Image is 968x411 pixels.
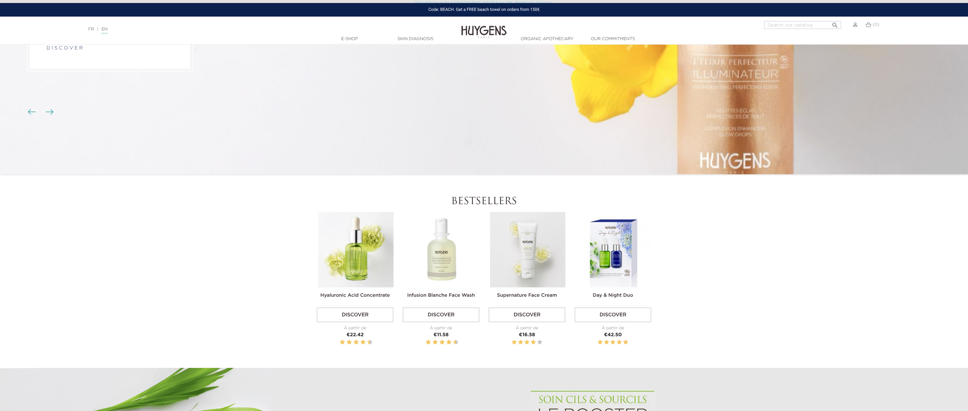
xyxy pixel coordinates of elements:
a: Hyaluronic Acid Concentrate [320,293,390,298]
a: Day & Night Duo [593,293,633,298]
label: 1 [512,339,517,346]
img: Infusion Blanche Face Wash [404,212,479,287]
label: 7 [359,339,360,346]
img: Day & Night Duo [576,212,651,287]
span: (0) [872,23,879,27]
label: 5 [537,339,542,346]
img: Hyaluronic Acid Concentrate [318,212,394,287]
label: 1 [598,339,603,346]
label: 7 [445,339,446,346]
div: À partir de [489,325,565,331]
div: Carousel buttons [30,108,50,117]
a: Our commitments [583,36,643,42]
label: 6 [441,339,444,346]
div: | [85,26,399,33]
h2: Bestsellers [317,196,651,207]
a: Organic Apothecary [517,36,577,42]
label: 4 [348,339,351,346]
label: 2 [604,339,609,346]
label: 3 [524,339,529,346]
label: 1 [339,339,340,346]
label: 8 [362,339,365,346]
a: Supernature Face Cream [497,293,557,298]
a: d i s c o v e r [46,46,83,51]
a: Discover [403,307,479,322]
label: 4 [531,339,536,346]
label: 3 [432,339,432,346]
label: 4 [617,339,622,346]
div: À partir de [574,325,651,331]
a: Discover [317,307,394,322]
label: 8 [448,339,451,346]
label: 9 [452,339,453,346]
button:  [830,19,840,27]
div: À partir de [403,325,479,331]
label: 3 [610,339,615,346]
a: E-Shop [319,36,380,42]
label: 3 [346,339,346,346]
label: 5 [623,339,628,346]
label: 6 [355,339,358,346]
label: 5 [353,339,353,346]
a: Discover [489,307,565,322]
img: Huygens [461,16,507,39]
span: €42.50 [604,333,622,337]
i:  [831,20,839,27]
label: 10 [454,339,457,346]
img: Supernature Face Cream [490,212,565,287]
div: À partir de [317,325,394,331]
label: 2 [341,339,344,346]
span: €11.58 [433,333,448,337]
label: 9 [366,339,367,346]
label: 4 [434,339,437,346]
input: Search [764,21,841,29]
span: €16.58 [519,333,535,337]
a: Discover [574,307,651,322]
label: 1 [425,339,425,346]
label: 2 [427,339,430,346]
a: Skin Diagnosis [385,36,445,42]
a: EN [101,27,107,33]
a: Infusion Blanche Face Wash [407,293,475,298]
label: 10 [369,339,372,346]
span: €22.42 [346,333,364,337]
label: 2 [518,339,523,346]
a: FR [88,27,94,31]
